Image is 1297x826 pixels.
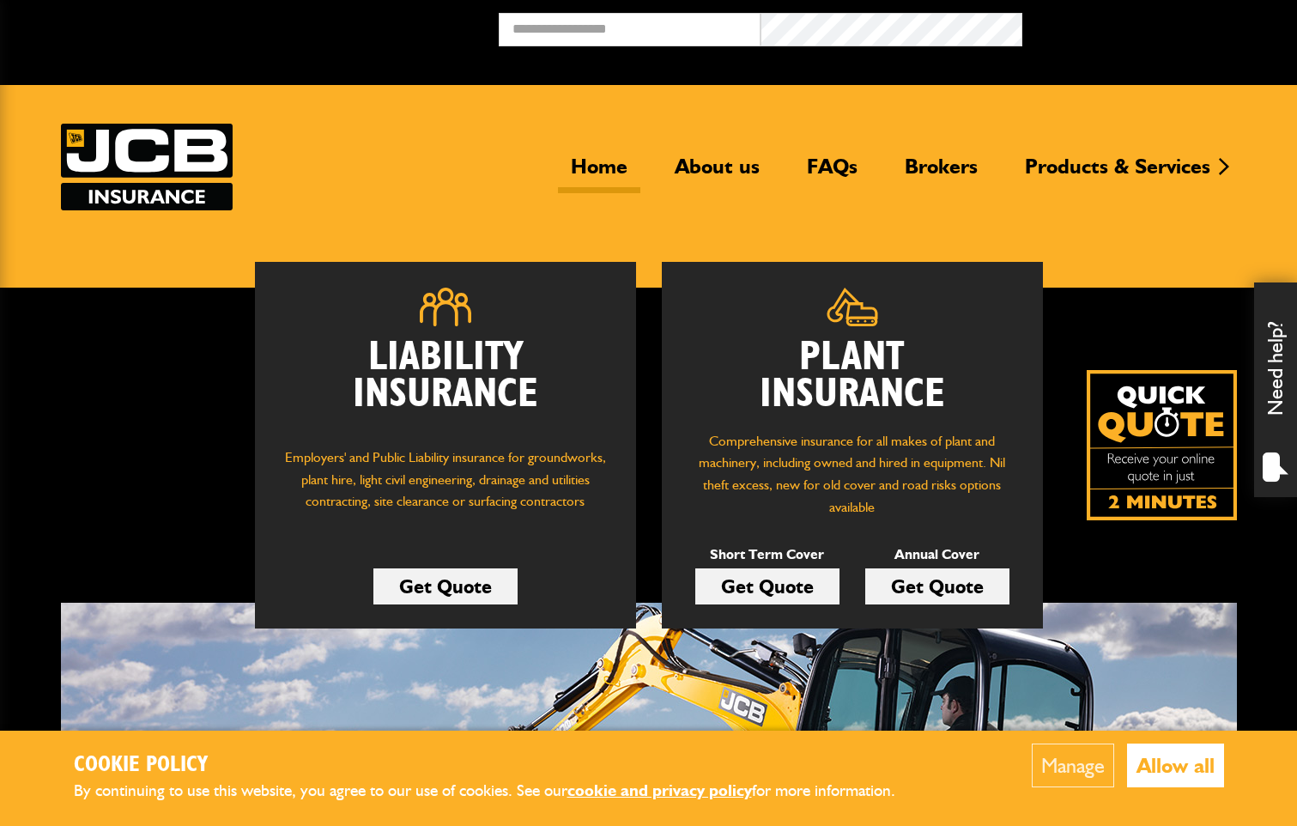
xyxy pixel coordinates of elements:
[1087,370,1237,520] a: Get your insurance quote isn just 2-minutes
[695,544,839,566] p: Short Term Cover
[1127,744,1224,787] button: Allow all
[1012,154,1223,193] a: Products & Services
[688,339,1017,413] h2: Plant Insurance
[865,568,1009,604] a: Get Quote
[281,339,610,430] h2: Liability Insurance
[688,430,1017,518] p: Comprehensive insurance for all makes of plant and machinery, including owned and hired in equipm...
[865,544,1009,566] p: Annual Cover
[695,568,839,604] a: Get Quote
[1087,370,1237,520] img: Quick Quote
[61,124,233,210] a: JCB Insurance Services
[74,752,924,779] h2: Cookie Policy
[1032,744,1114,787] button: Manage
[373,568,518,604] a: Get Quote
[1022,13,1284,39] button: Broker Login
[1254,282,1297,497] div: Need help?
[567,780,752,800] a: cookie and privacy policy
[61,124,233,210] img: JCB Insurance Services logo
[558,154,640,193] a: Home
[662,154,773,193] a: About us
[794,154,870,193] a: FAQs
[74,778,924,805] p: By continuing to use this website, you agree to our use of cookies. See our for more information.
[892,154,991,193] a: Brokers
[281,446,610,529] p: Employers' and Public Liability insurance for groundworks, plant hire, light civil engineering, d...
